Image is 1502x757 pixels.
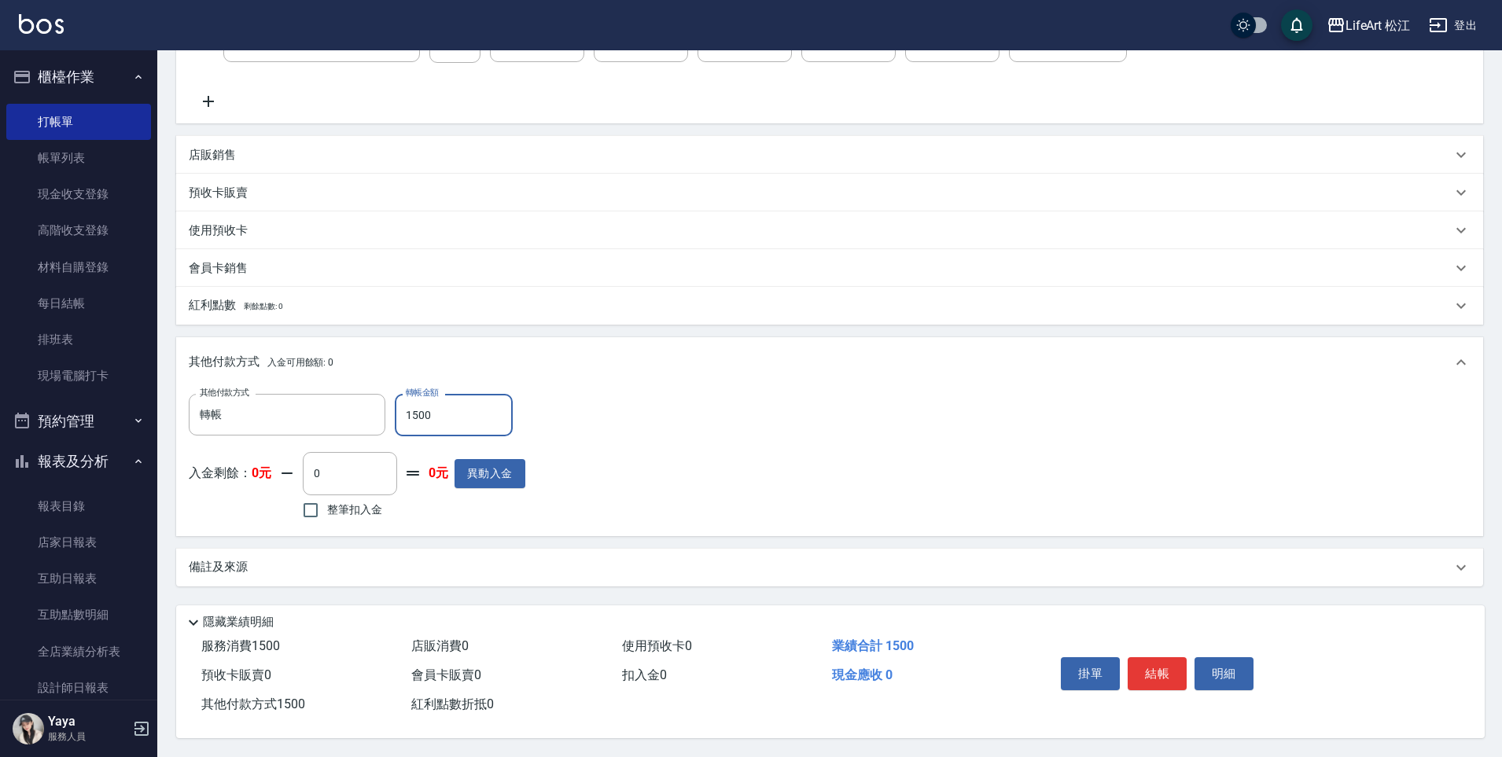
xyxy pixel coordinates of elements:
button: 櫃檯作業 [6,57,151,97]
button: 預約管理 [6,401,151,442]
span: 整筆扣入金 [327,502,382,518]
span: 預收卡販賣 0 [201,667,271,682]
span: 扣入金 0 [622,667,667,682]
a: 設計師日報表 [6,670,151,706]
p: 入金剩餘： [189,465,271,482]
a: 互助點數明細 [6,597,151,633]
a: 報表目錄 [6,488,151,524]
img: Logo [19,14,64,34]
p: 會員卡銷售 [189,260,248,277]
div: LifeArt 松江 [1346,16,1411,35]
p: 使用預收卡 [189,222,248,239]
span: 業績合計 1500 [832,638,914,653]
a: 材料自購登錄 [6,249,151,285]
p: 紅利點數 [189,297,282,314]
div: 店販銷售 [176,136,1483,174]
img: Person [13,713,44,744]
button: 報表及分析 [6,441,151,482]
div: 會員卡銷售 [176,249,1483,287]
a: 排班表 [6,322,151,358]
span: 剩餘點數: 0 [244,302,283,311]
button: LifeArt 松江 [1320,9,1417,42]
span: 服務消費 1500 [201,638,280,653]
a: 每日結帳 [6,285,151,322]
button: 結帳 [1128,657,1187,690]
a: 現場電腦打卡 [6,358,151,394]
div: 使用預收卡 [176,211,1483,249]
p: 店販銷售 [189,147,236,164]
h5: Yaya [48,714,128,729]
a: 高階收支登錄 [6,212,151,248]
a: 帳單列表 [6,140,151,176]
span: 其他付款方式 1500 [201,696,305,711]
label: 轉帳金額 [406,387,439,399]
p: 其他付款方式 [189,354,333,371]
span: 現金應收 0 [832,667,893,682]
strong: 0元 [252,465,271,480]
a: 現金收支登錄 [6,176,151,212]
p: 隱藏業績明細 [203,614,274,630]
button: save [1281,9,1312,41]
button: 登出 [1423,11,1483,40]
span: 會員卡販賣 0 [411,667,481,682]
span: 使用預收卡 0 [622,638,692,653]
div: 備註及來源 [176,549,1483,586]
strong: 0元 [429,465,448,482]
div: 預收卡販賣 [176,174,1483,211]
div: 紅利點數剩餘點數: 0 [176,287,1483,325]
p: 服務人員 [48,729,128,744]
label: 其他付款方式 [200,387,249,399]
p: 預收卡販賣 [189,185,248,201]
a: 全店業績分析表 [6,634,151,670]
button: 掛單 [1061,657,1120,690]
a: 店家日報表 [6,524,151,560]
span: 入金可用餘額: 0 [267,357,334,368]
button: 明細 [1195,657,1254,690]
span: 店販消費 0 [411,638,469,653]
a: 打帳單 [6,104,151,140]
a: 互助日報表 [6,560,151,597]
span: 紅利點數折抵 0 [411,696,494,711]
p: 備註及來源 [189,559,248,575]
div: 其他付款方式入金可用餘額: 0 [176,337,1483,388]
button: 異動入金 [455,459,525,488]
